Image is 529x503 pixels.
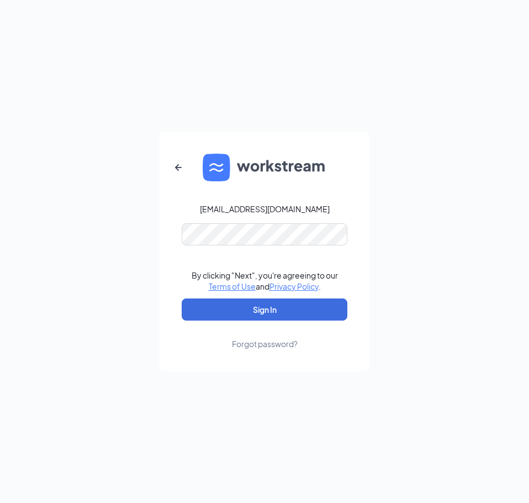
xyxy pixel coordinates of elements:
[182,298,347,321] button: Sign In
[203,154,326,181] img: WS logo and Workstream text
[232,338,298,349] div: Forgot password?
[172,161,185,174] svg: ArrowLeftNew
[192,270,338,292] div: By clicking "Next", you're agreeing to our and .
[200,203,330,214] div: [EMAIL_ADDRESS][DOMAIN_NAME]
[165,154,192,181] button: ArrowLeftNew
[232,321,298,349] a: Forgot password?
[209,281,256,291] a: Terms of Use
[269,281,319,291] a: Privacy Policy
